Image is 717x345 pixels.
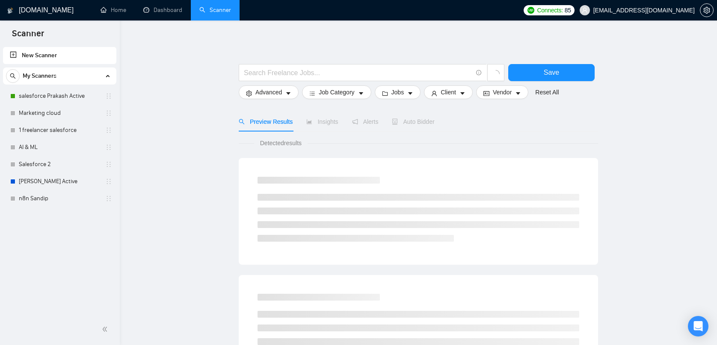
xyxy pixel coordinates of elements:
span: bars [309,90,315,96]
span: holder [105,127,112,134]
span: Jobs [391,88,404,97]
li: My Scanners [3,67,116,207]
span: Alerts [352,118,379,125]
span: info-circle [476,70,482,76]
button: settingAdvancedcaret-down [239,85,299,99]
span: double-left [102,325,110,333]
a: dashboardDashboard [143,6,182,14]
a: n8n Sandip [19,190,100,207]
span: caret-down [407,90,413,96]
span: holder [105,110,112,117]
span: holder [105,195,112,202]
span: Preview Results [239,118,293,125]
span: user [431,90,437,96]
a: Reset All [535,88,559,97]
span: Job Category [319,88,354,97]
a: 1 freelancer salesforce [19,122,100,139]
span: caret-down [285,90,291,96]
a: homeHome [101,6,126,14]
span: holder [105,144,112,151]
img: upwork-logo.png [527,7,534,14]
span: Connects: [537,6,563,15]
a: New Scanner [10,47,110,64]
span: search [239,119,245,125]
span: Advanced [255,88,282,97]
span: holder [105,93,112,99]
span: folder [382,90,388,96]
span: caret-down [515,90,521,96]
span: setting [246,90,252,96]
a: searchScanner [199,6,231,14]
button: setting [700,3,714,17]
li: New Scanner [3,47,116,64]
span: robot [392,119,398,125]
button: search [6,69,20,83]
span: Save [544,67,559,78]
span: caret-down [358,90,364,96]
span: Vendor [493,88,512,97]
a: salesforce Prakash Active [19,88,100,105]
input: Search Freelance Jobs... [244,67,472,78]
img: logo [7,4,13,18]
button: idcardVendorcaret-down [476,85,528,99]
span: Insights [306,118,338,125]
div: Open Intercom Messenger [688,316,708,336]
span: Detected results [254,138,308,148]
a: [PERSON_NAME] Active [19,173,100,190]
span: My Scanners [23,67,56,85]
span: user [582,7,588,13]
span: Client [441,88,456,97]
button: userClientcaret-down [424,85,473,99]
span: search [6,73,19,79]
a: AI & ML [19,139,100,156]
button: Save [508,64,595,81]
span: loading [492,70,500,78]
span: 85 [565,6,571,15]
span: area-chart [306,119,312,125]
span: idcard [483,90,489,96]
span: holder [105,161,112,168]
span: caret-down [459,90,465,96]
span: notification [352,119,358,125]
button: folderJobscaret-down [375,85,421,99]
a: setting [700,7,714,14]
a: Salesforce 2 [19,156,100,173]
span: Auto Bidder [392,118,434,125]
button: barsJob Categorycaret-down [302,85,371,99]
a: Marketing cloud [19,105,100,122]
span: holder [105,178,112,185]
span: Scanner [5,27,51,45]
